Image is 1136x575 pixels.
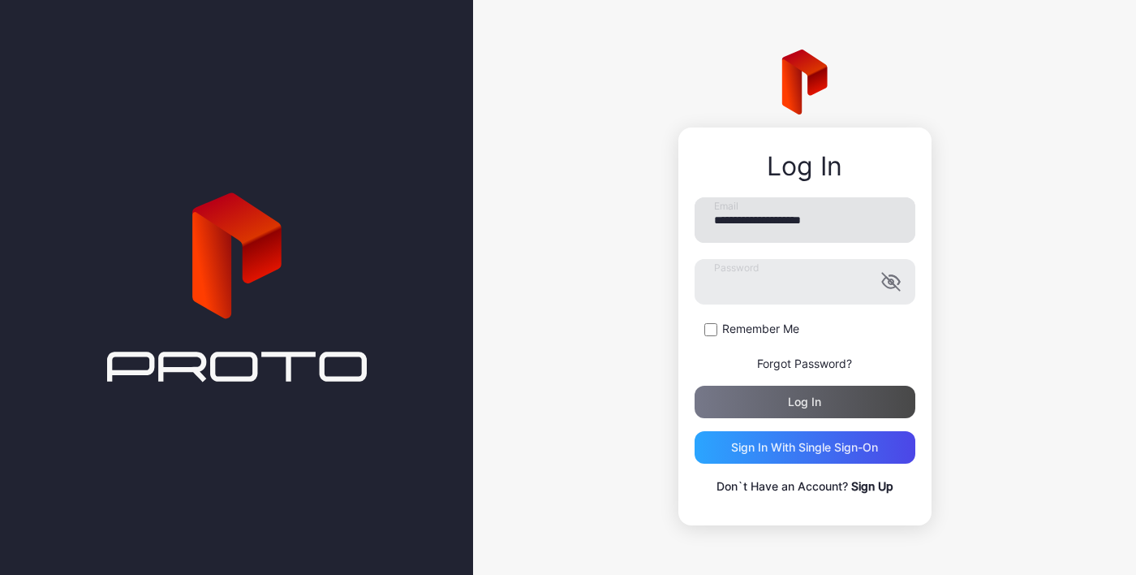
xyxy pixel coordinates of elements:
a: Forgot Password? [757,357,852,370]
input: Password [695,259,915,305]
div: Sign in With Single Sign-On [731,441,878,454]
label: Remember Me [722,321,799,337]
div: Log In [695,152,915,181]
button: Password [881,272,901,292]
p: Don`t Have an Account? [695,477,915,496]
button: Sign in With Single Sign-On [695,431,915,464]
a: Sign Up [851,479,893,493]
input: Email [695,197,915,243]
div: Log in [788,396,821,409]
button: Log in [695,386,915,418]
